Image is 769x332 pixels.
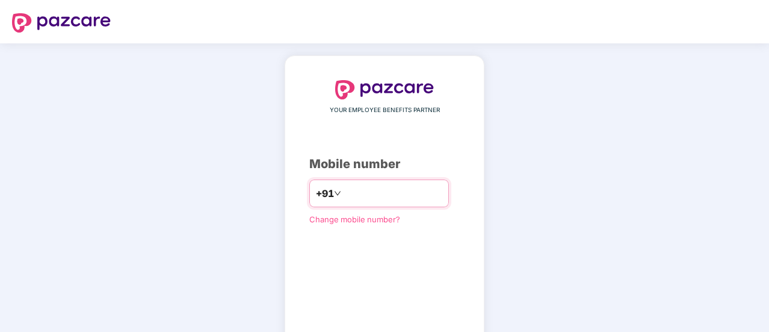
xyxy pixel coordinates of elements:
img: logo [12,13,111,33]
span: +91 [316,186,334,201]
img: logo [335,80,434,99]
div: Mobile number [309,155,460,174]
a: Change mobile number? [309,215,400,224]
span: down [334,190,341,197]
span: YOUR EMPLOYEE BENEFITS PARTNER [330,105,440,115]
